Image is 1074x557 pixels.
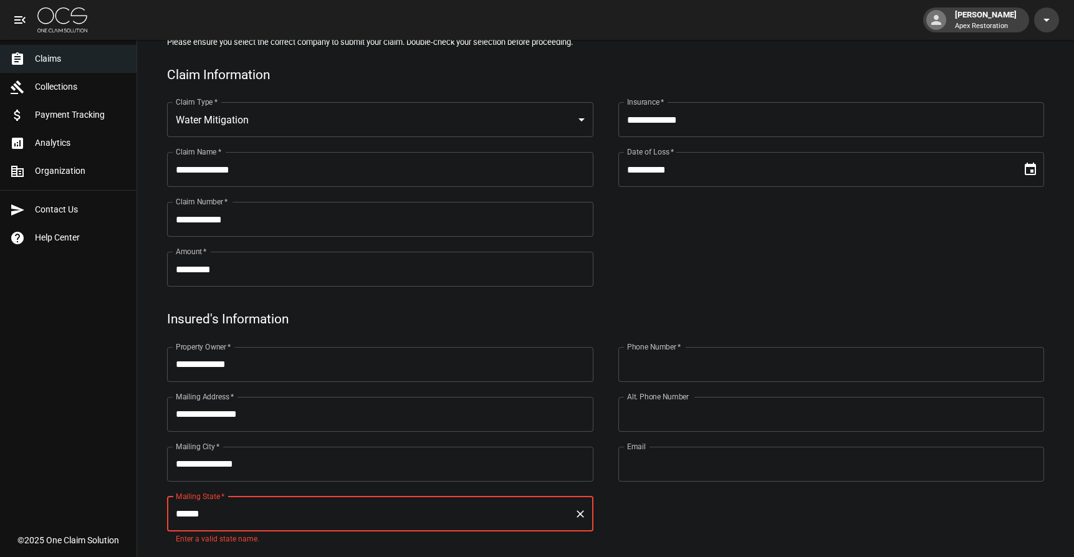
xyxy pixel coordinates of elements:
label: Email [627,441,646,452]
label: Mailing Address [176,391,234,402]
label: Property Owner [176,341,231,352]
p: Enter a valid state name. [176,533,585,546]
label: Insurance [627,97,664,107]
div: Water Mitigation [167,102,593,137]
span: Help Center [35,231,127,244]
label: Mailing State [176,491,224,502]
label: Date of Loss [627,146,674,157]
p: Apex Restoration [955,21,1017,32]
span: Analytics [35,136,127,150]
button: Choose date, selected date is Aug 12, 2025 [1018,157,1043,182]
label: Claim Number [176,196,228,207]
div: © 2025 One Claim Solution [17,534,119,546]
span: Contact Us [35,203,127,216]
label: Amount [176,246,207,257]
button: Clear [572,505,589,523]
span: Organization [35,164,127,178]
label: Claim Name [176,146,221,157]
h5: Please ensure you select the correct company to submit your claim. Double-check your selection be... [167,37,1044,47]
label: Mailing City [176,441,220,452]
span: Collections [35,80,127,93]
button: open drawer [7,7,32,32]
label: Phone Number [627,341,681,352]
label: Claim Type [176,97,218,107]
span: Payment Tracking [35,108,127,121]
img: ocs-logo-white-transparent.png [37,7,87,32]
div: [PERSON_NAME] [950,9,1022,31]
label: Alt. Phone Number [627,391,689,402]
span: Claims [35,52,127,65]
